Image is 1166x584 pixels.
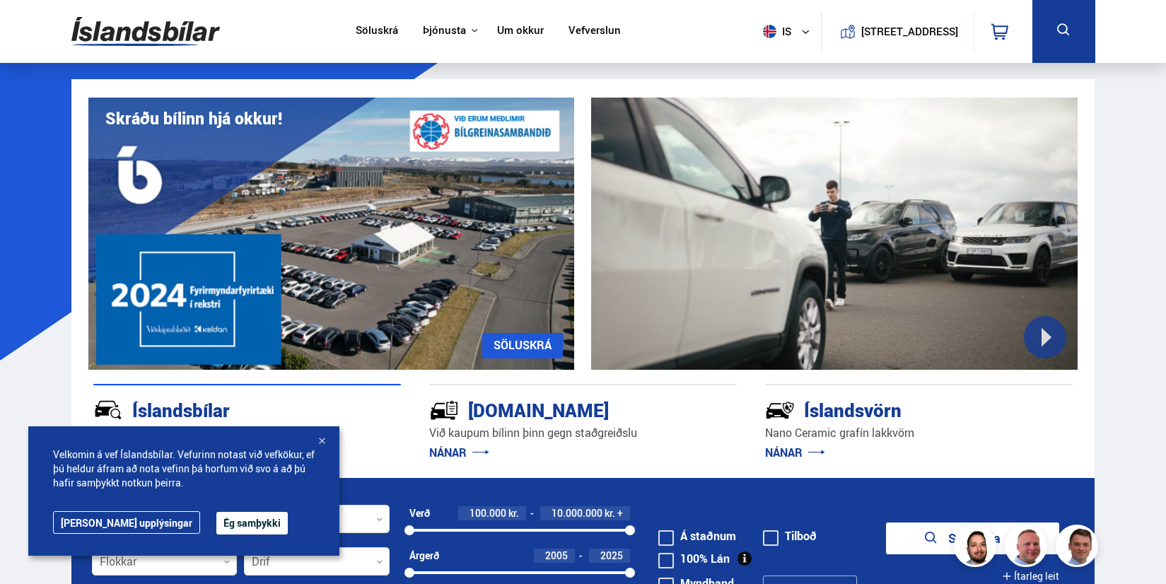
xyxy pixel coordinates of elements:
[409,508,430,519] div: Verð
[765,397,1022,421] div: Íslandsvörn
[600,549,623,562] span: 2025
[829,11,966,52] a: [STREET_ADDRESS]
[658,553,730,564] label: 100% Lán
[93,425,401,441] p: Selja eða finna bílinn
[216,512,288,535] button: Ég samþykki
[765,395,795,425] img: -Svtn6bYgwAsiwNX.svg
[508,508,519,519] span: kr.
[1058,527,1100,569] img: FbJEzSuNWCJXmdc-.webp
[497,24,544,39] a: Um okkur
[429,445,489,460] a: NÁNAR
[93,397,351,421] div: Íslandsbílar
[88,98,575,370] img: eKx6w-_Home_640_.png
[429,397,687,421] div: [DOMAIN_NAME]
[93,395,123,425] img: JRvxyua_JYH6wB4c.svg
[552,506,602,520] span: 10.000.000
[482,333,563,358] a: SÖLUSKRÁ
[53,448,315,490] span: Velkomin á vef Íslandsbílar. Vefurinn notast við vefkökur, ef þú heldur áfram að nota vefinn þá h...
[1007,527,1049,569] img: siFngHWaQ9KaOqBr.png
[765,425,1073,441] p: Nano Ceramic grafín lakkvörn
[409,550,439,561] div: Árgerð
[429,395,459,425] img: tr5P-W3DuiFaO7aO.svg
[867,25,953,37] button: [STREET_ADDRESS]
[763,25,776,38] img: svg+xml;base64,PHN2ZyB4bWxucz0iaHR0cDovL3d3dy53My5vcmcvMjAwMC9zdmciIHdpZHRoPSI1MTIiIGhlaWdodD0iNT...
[605,508,615,519] span: kr.
[105,109,282,128] h1: Skráðu bílinn hjá okkur!
[470,506,506,520] span: 100.000
[71,8,220,54] img: G0Ugv5HjCgRt.svg
[757,25,793,38] span: is
[763,530,817,542] label: Tilboð
[569,24,621,39] a: Vefverslun
[617,508,623,519] span: +
[886,522,1059,554] button: Sýna bíla
[423,24,466,37] button: Þjónusta
[757,11,821,52] button: is
[658,530,736,542] label: Á staðnum
[765,445,825,460] a: NÁNAR
[429,425,737,441] p: Við kaupum bílinn þinn gegn staðgreiðslu
[53,511,200,534] a: [PERSON_NAME] upplýsingar
[545,549,568,562] span: 2005
[356,24,398,39] a: Söluskrá
[956,527,998,569] img: nhp88E3Fdnt1Opn2.png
